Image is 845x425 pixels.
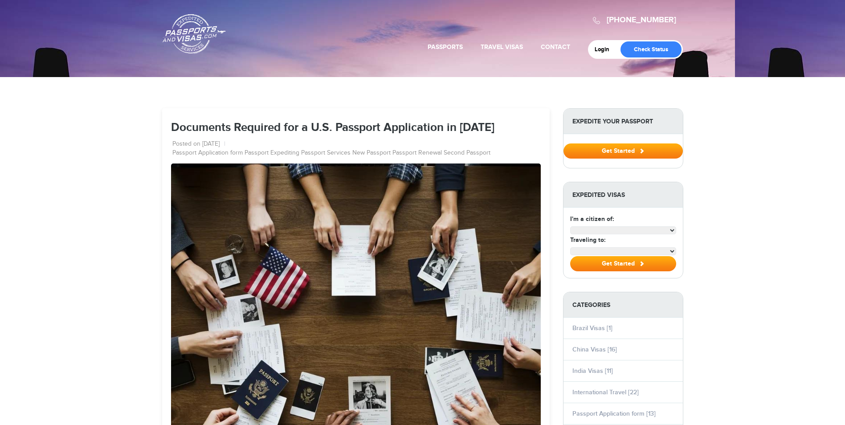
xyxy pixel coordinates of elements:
[570,256,676,271] button: Get Started
[352,149,391,158] a: New Passport
[245,149,299,158] a: Passport Expediting
[444,149,490,158] a: Second Passport
[563,292,683,318] strong: Categories
[563,147,683,154] a: Get Started
[595,46,616,53] a: Login
[570,235,605,245] label: Traveling to:
[481,43,523,51] a: Travel Visas
[541,43,570,51] a: Contact
[620,41,682,57] a: Check Status
[572,346,617,353] a: China Visas [16]
[572,367,613,375] a: India Visas [11]
[572,324,612,332] a: Brazil Visas [1]
[171,122,541,135] h1: Documents Required for a U.S. Passport Application in [DATE]
[428,43,463,51] a: Passports
[563,109,683,134] strong: Expedite Your Passport
[163,14,226,54] a: Passports & [DOMAIN_NAME]
[172,149,243,158] a: Passport Application form
[572,410,656,417] a: Passport Application form [13]
[570,214,614,224] label: I'm a citizen of:
[607,15,676,25] a: [PHONE_NUMBER]
[172,140,225,149] li: Posted on [DATE]
[301,149,351,158] a: Passport Services
[572,388,639,396] a: International Travel [22]
[563,143,683,159] button: Get Started
[392,149,442,158] a: Passport Renewal
[563,182,683,208] strong: Expedited Visas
